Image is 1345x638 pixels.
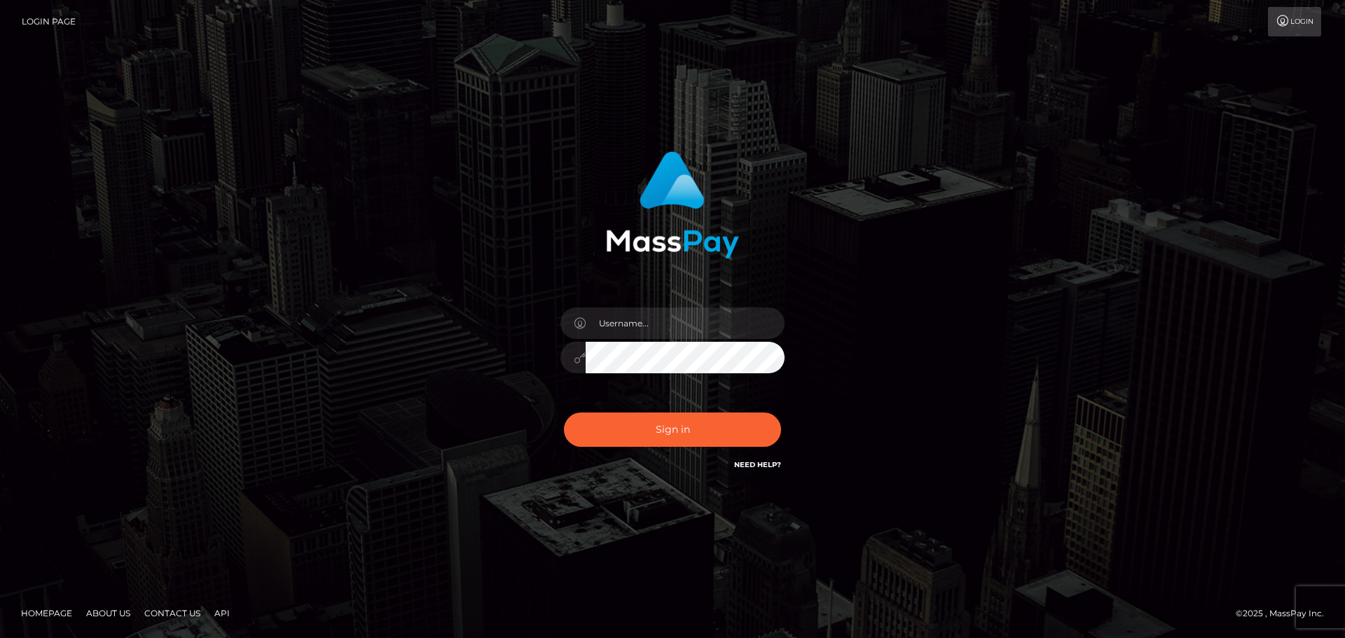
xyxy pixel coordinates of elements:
a: Contact Us [139,602,206,624]
input: Username... [586,307,785,339]
a: Login [1268,7,1321,36]
a: Login Page [22,7,76,36]
button: Sign in [564,412,781,447]
img: MassPay Login [606,151,739,258]
div: © 2025 , MassPay Inc. [1236,606,1334,621]
a: Need Help? [734,460,781,469]
a: About Us [81,602,136,624]
a: Homepage [15,602,78,624]
a: API [209,602,235,624]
